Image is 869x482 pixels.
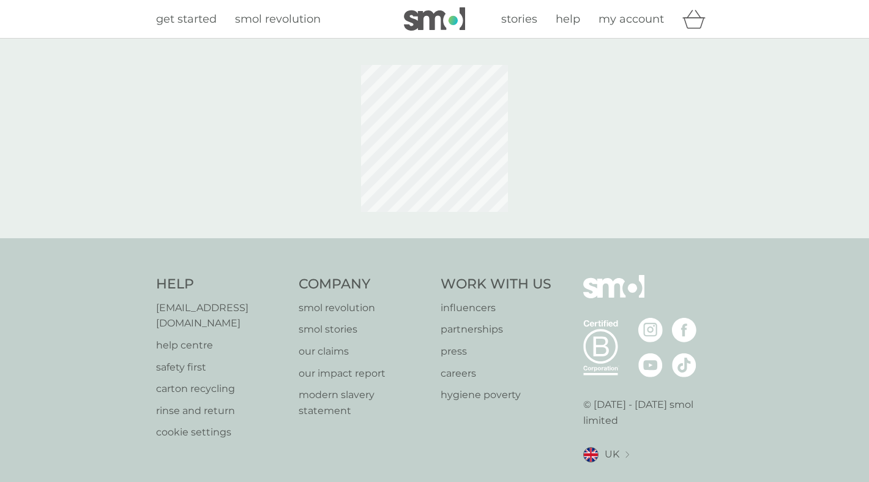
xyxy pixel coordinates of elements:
a: careers [441,366,551,382]
a: smol revolution [235,10,321,28]
h4: Company [299,275,429,294]
span: smol revolution [235,12,321,26]
a: influencers [441,300,551,316]
img: visit the smol Instagram page [638,318,663,342]
img: visit the smol Tiktok page [672,353,696,377]
a: press [441,344,551,360]
a: partnerships [441,322,551,337]
img: visit the smol Facebook page [672,318,696,342]
img: select a new location [625,451,629,458]
a: smol revolution [299,300,429,316]
div: basket [682,7,713,31]
a: our impact report [299,366,429,382]
span: stories [501,12,537,26]
img: smol [404,7,465,31]
a: rinse and return [156,403,286,419]
a: [EMAIL_ADDRESS][DOMAIN_NAME] [156,300,286,331]
a: get started [156,10,217,28]
span: get started [156,12,217,26]
img: UK flag [583,447,599,462]
img: visit the smol Youtube page [638,353,663,377]
p: © [DATE] - [DATE] smol limited [583,397,714,428]
a: cookie settings [156,424,286,440]
a: our claims [299,344,429,360]
img: smol [583,275,644,317]
h4: Help [156,275,286,294]
span: my account [599,12,664,26]
a: safety first [156,360,286,375]
a: carton recycling [156,381,286,397]
a: smol stories [299,322,429,337]
a: stories [501,10,537,28]
h4: Work With Us [441,275,551,294]
span: UK [605,446,619,462]
a: help [556,10,580,28]
a: my account [599,10,664,28]
a: help centre [156,337,286,353]
span: help [556,12,580,26]
a: hygiene poverty [441,387,551,403]
a: modern slavery statement [299,387,429,418]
